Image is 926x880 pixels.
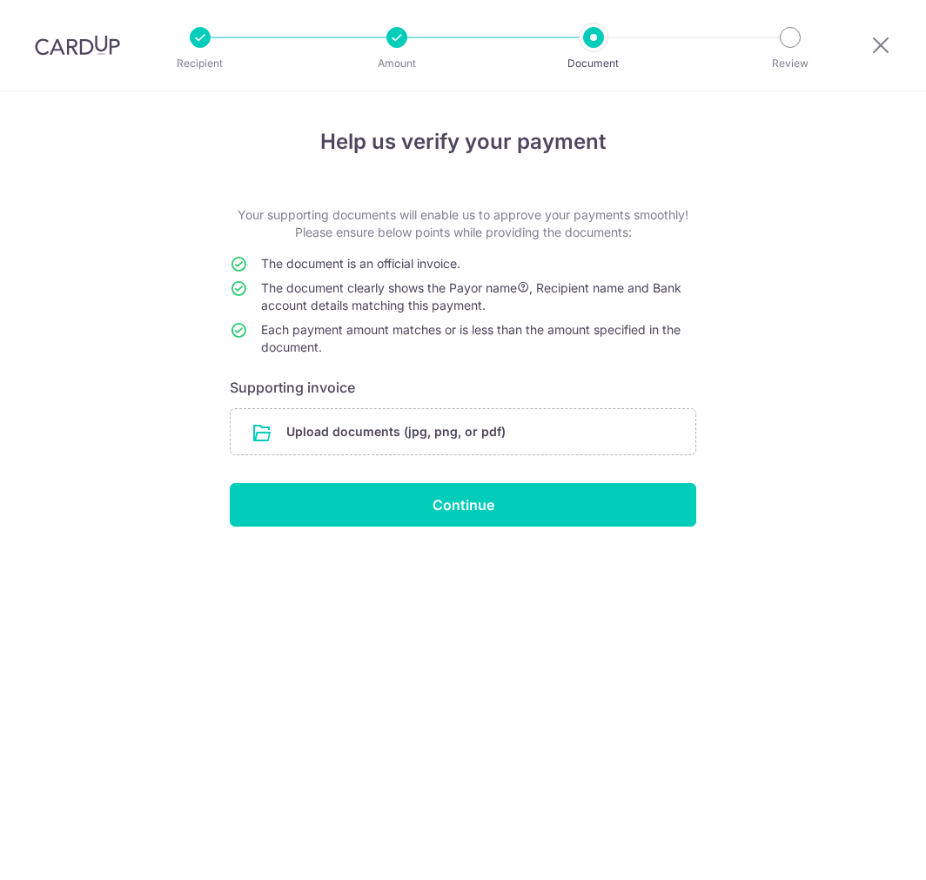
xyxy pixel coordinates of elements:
[261,322,681,354] span: Each payment amount matches or is less than the amount specified in the document.
[261,256,460,271] span: The document is an official invoice.
[136,55,265,72] p: Recipient
[230,408,696,455] div: Upload documents (jpg, png, or pdf)
[35,35,120,56] img: CardUp
[230,483,696,527] input: Continue
[261,280,681,312] span: The document clearly shows the Payor name , Recipient name and Bank account details matching this...
[230,126,696,158] h4: Help us verify your payment
[230,206,696,241] p: Your supporting documents will enable us to approve your payments smoothly! Please ensure below p...
[529,55,658,72] p: Document
[726,55,855,72] p: Review
[230,377,696,398] h6: Supporting invoice
[332,55,461,72] p: Amount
